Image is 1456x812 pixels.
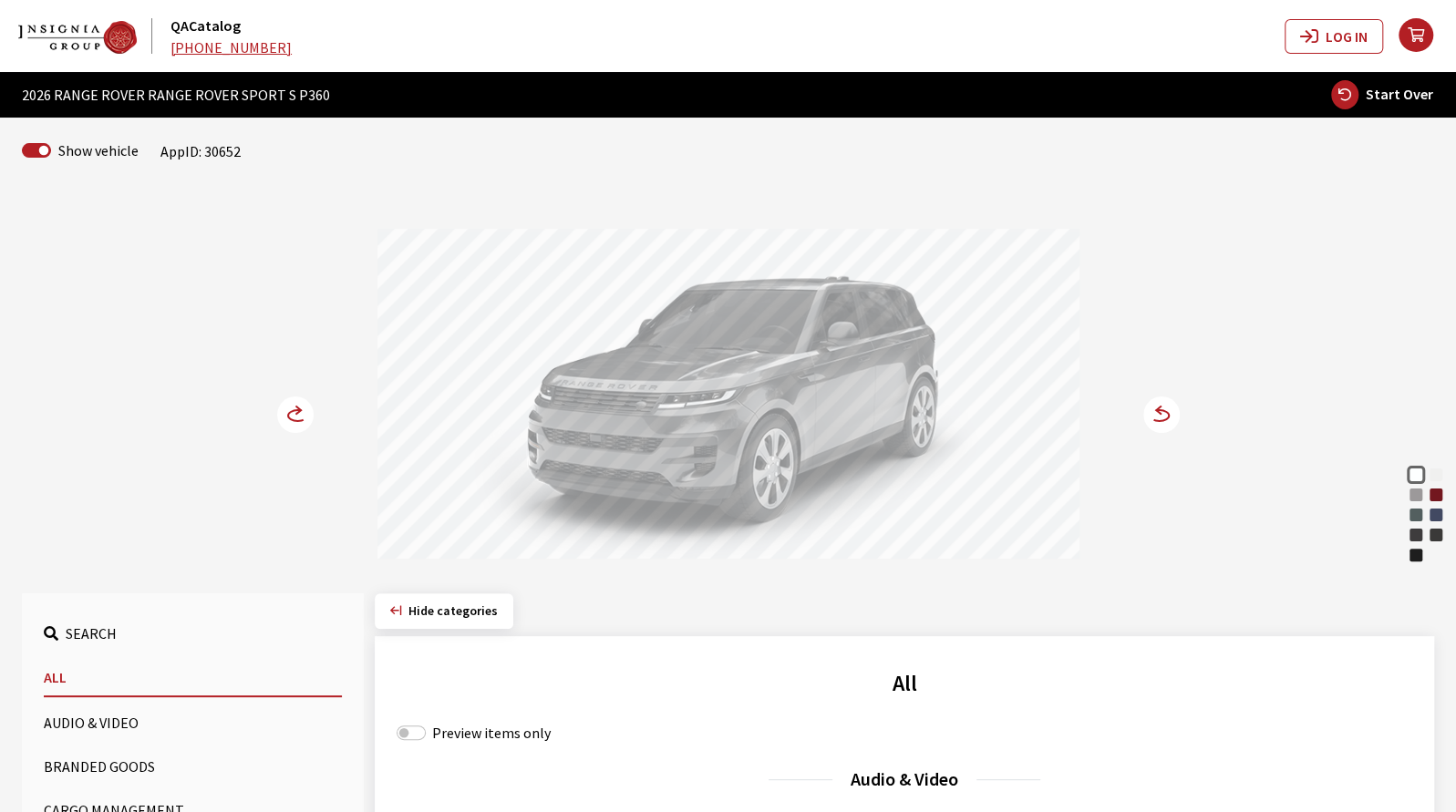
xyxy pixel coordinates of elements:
a: [PHONE_NUMBER] [170,38,292,57]
button: Hide categories [375,593,513,629]
label: Show vehicle [58,139,139,161]
span: Search [66,624,117,642]
div: Ostuni Pearl White [1407,466,1425,484]
div: Charente Grey [1407,526,1425,544]
div: Firenze Red [1427,486,1445,504]
button: your cart [1398,4,1456,68]
h3: Audio & Video [397,766,1412,793]
div: Fuji White [1427,466,1445,484]
label: Preview items only [432,722,551,744]
span: Click to hide category section. [408,602,498,619]
div: Varesine Blue [1427,506,1445,524]
button: Start Over [1330,79,1434,110]
div: Giola Green [1407,506,1425,524]
img: Dashboard [18,21,137,54]
span: 2026 RANGE ROVER RANGE ROVER SPORT S P360 [22,84,330,106]
a: QACatalog logo [18,18,167,53]
button: All [44,659,342,697]
button: Audio & Video [44,704,342,741]
div: Borasco Grey [1407,486,1425,504]
button: Log In [1285,19,1383,54]
div: Carpathian Grey [1427,526,1445,544]
h2: All [397,667,1412,700]
button: Branded Goods [44,748,342,785]
span: Start Over [1366,85,1433,103]
a: QACatalog [170,16,241,35]
div: Santorini Black [1407,546,1425,564]
div: AppID: 30652 [160,140,241,162]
